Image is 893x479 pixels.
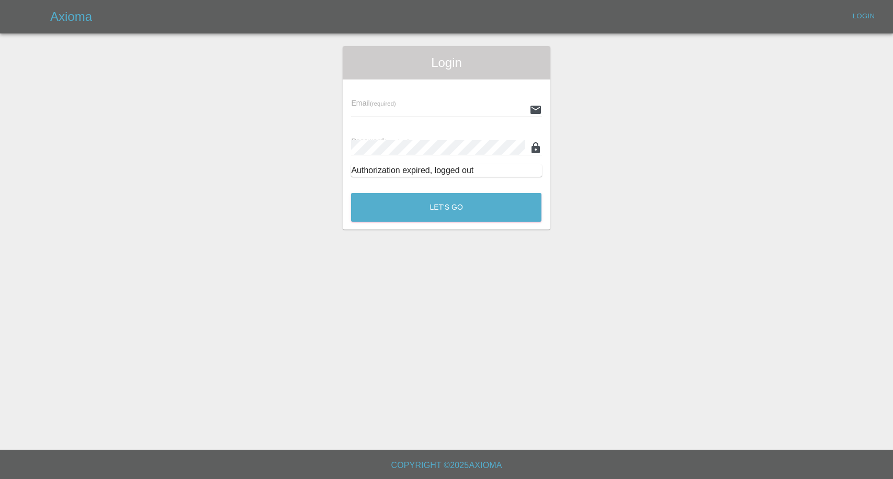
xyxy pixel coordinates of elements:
[8,458,885,473] h6: Copyright © 2025 Axioma
[351,164,541,177] div: Authorization expired, logged out
[351,54,541,71] span: Login
[351,99,395,107] span: Email
[50,8,92,25] h5: Axioma
[351,193,541,222] button: Let's Go
[370,100,396,107] small: (required)
[847,8,880,25] a: Login
[384,139,410,145] small: (required)
[351,137,410,145] span: Password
